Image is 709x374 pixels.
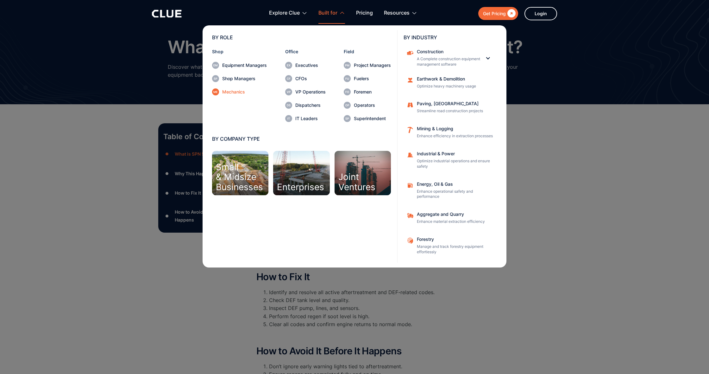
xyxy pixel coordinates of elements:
[354,76,391,81] div: Fuelers
[404,74,497,92] a: Earthwork & DemolitionOptimize heavy machinery usage
[404,234,497,258] a: ForestryManage and track forestry equipment effortlessly
[354,90,391,94] div: Foremen
[295,76,326,81] div: CFOs
[318,3,337,23] div: Built for
[269,3,307,23] div: Explore Clue
[417,101,493,106] div: Paving, [GEOGRAPHIC_DATA]
[384,3,417,23] div: Resources
[417,219,493,224] p: Enhance material extraction efficiency
[277,182,324,192] div: Enterprises
[417,56,480,67] p: A Complete construction equipment management software
[404,179,497,203] a: Energy, Oil & GasEnhance operational safety and performance
[417,77,493,81] div: Earthwork & Demolition
[344,62,391,69] a: Project Managers
[417,133,493,139] p: Enhance efficiency in extraction processes
[407,77,414,84] img: cloud image
[344,49,391,54] div: Field
[404,123,497,142] a: Mining & LoggingEnhance efficiency in extraction processes
[256,272,510,282] h2: How to Fix It
[407,152,414,158] img: Construction cone icon
[344,88,391,95] a: Foremen
[212,35,391,40] div: BY ROLE
[285,102,326,109] a: Dispatchers
[212,62,267,69] a: Equipment Managers
[269,304,510,312] li: Inspect DEF pump, lines, and sensors.
[417,158,493,169] p: Optimize industrial operations and ensure safety
[356,3,373,23] a: Pricing
[269,288,510,296] li: Identify and resolve all active aftertreatment and DEF-related codes.
[295,90,326,94] div: VP Operations
[285,49,326,54] div: Office
[212,136,391,141] div: BY COMPANY TYPE
[483,10,506,17] div: Get Pricing
[273,151,329,195] a: Enterprises
[417,244,493,255] p: Manage and track forestry equipment effortlessly
[407,126,414,133] img: repair relavent icon
[407,101,414,108] img: Construction road symbol
[404,35,497,40] div: BY INDUSTRY
[285,75,326,82] a: CFOs
[212,151,268,195] a: Small& MidsizeBusinesses
[524,7,557,20] a: Login
[212,75,267,82] a: Shop Managers
[417,237,493,242] div: Forestry
[269,363,510,371] li: Don’t ignore early warning lights tied to aftertreatment.
[216,162,263,192] div: Small & Midsize Businesses
[285,88,326,95] a: VP Operations
[256,346,510,356] h2: How to Avoid It Before It Happens
[269,313,510,320] li: Perform forced regen if soot level is high.
[354,116,391,121] div: Superintendent
[335,151,391,195] a: JointVentures
[222,76,267,81] div: Shop Managers
[354,63,391,68] div: Project Managers
[417,182,493,186] div: Energy, Oil & Gas
[417,84,493,89] p: Optimize heavy machinery usage
[269,296,510,304] li: Check DEF tank level and quality.
[417,152,493,156] div: Industrial & Power
[404,70,497,142] nav: ConstructionConstructionA Complete construction equipment management software
[404,98,497,117] a: Paving, [GEOGRAPHIC_DATA]Streamline road construction projects
[295,63,326,68] div: Executives
[222,63,267,68] div: Equipment Managers
[152,24,557,268] nav: Built for
[285,62,326,69] a: Executives
[344,115,391,122] a: Superintendent
[417,212,493,216] div: Aggregate and Quarry
[269,3,300,23] div: Explore Clue
[212,49,267,54] div: Shop
[407,49,414,56] img: Construction
[344,102,391,109] a: Operators
[404,46,497,70] div: ConstructionConstructionA Complete construction equipment management software
[407,182,414,189] img: fleet fuel icon
[295,116,326,121] div: IT Leaders
[354,103,391,107] div: Operators
[478,7,518,20] a: Get Pricing
[404,209,497,228] a: Aggregate and QuarryEnhance material extraction efficiency
[506,10,516,17] div: 
[344,75,391,82] a: Fuelers
[338,172,375,192] div: Joint Ventures
[318,3,345,23] div: Built for
[222,90,267,94] div: Mechanics
[384,3,410,23] div: Resources
[417,49,480,54] div: Construction
[285,115,326,122] a: IT Leaders
[295,103,326,107] div: Dispatchers
[256,332,510,339] p: ‍
[404,46,484,70] a: ConstructionA Complete construction equipment management software
[417,108,493,114] p: Streamline road construction projects
[269,320,510,328] li: Clear all codes and confirm engine returns to normal mode.
[404,148,497,172] a: Industrial & PowerOptimize industrial operations and ensure safety
[407,212,414,219] img: Aggregate and Quarry
[212,88,267,95] a: Mechanics
[407,237,414,244] img: Aggregate and Quarry
[417,189,493,200] p: Enhance operational safety and performance
[417,126,493,131] div: Mining & Logging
